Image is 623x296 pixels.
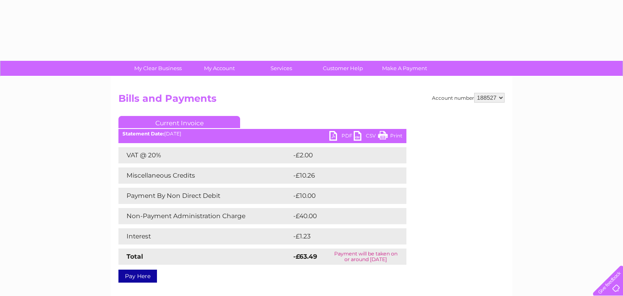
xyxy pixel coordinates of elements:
td: Payment will be taken on or around [DATE] [325,249,406,265]
a: My Account [186,61,253,76]
td: -£10.00 [291,188,391,204]
td: Payment By Non Direct Debit [118,188,291,204]
strong: -£63.49 [293,253,317,260]
a: PDF [329,131,354,143]
td: -£10.26 [291,167,391,184]
td: -£1.23 [291,228,388,245]
div: [DATE] [118,131,406,137]
td: VAT @ 20% [118,147,291,163]
div: Account number [432,93,505,103]
a: Current Invoice [118,116,240,128]
a: Pay Here [118,270,157,283]
td: Interest [118,228,291,245]
a: Services [248,61,315,76]
a: My Clear Business [125,61,191,76]
td: Non-Payment Administration Charge [118,208,291,224]
a: Make A Payment [371,61,438,76]
td: Miscellaneous Credits [118,167,291,184]
td: -£2.00 [291,147,389,163]
a: CSV [354,131,378,143]
a: Customer Help [309,61,376,76]
b: Statement Date: [122,131,164,137]
h2: Bills and Payments [118,93,505,108]
strong: Total [127,253,143,260]
a: Print [378,131,402,143]
td: -£40.00 [291,208,392,224]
